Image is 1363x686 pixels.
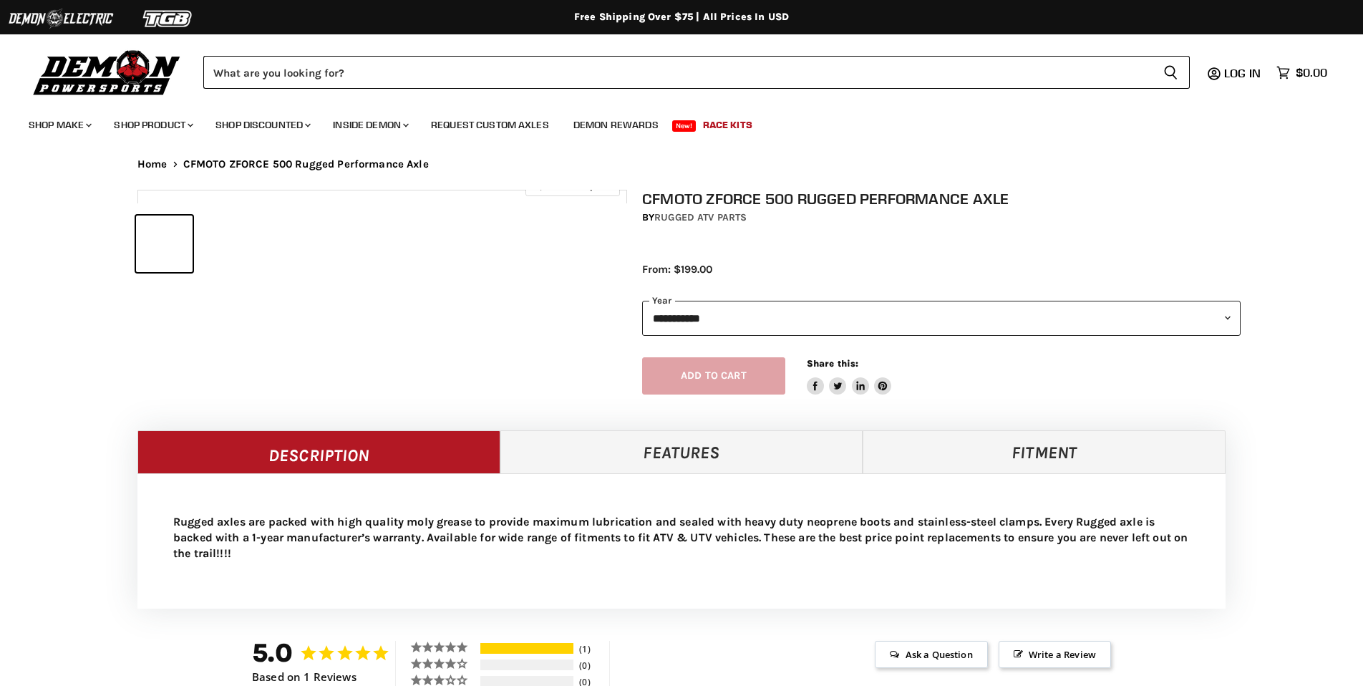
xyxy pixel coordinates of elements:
[252,671,356,683] span: Based on 1 Reviews
[672,120,697,132] span: New!
[533,180,612,191] span: Click to expand
[642,301,1241,336] select: year
[205,110,319,140] a: Shop Discounted
[29,47,185,97] img: Demon Powersports
[7,5,115,32] img: Demon Electric Logo 2
[183,158,429,170] span: CFMOTO ZFORCE 500 Rugged Performance Axle
[322,110,417,140] a: Inside Demon
[480,643,573,654] div: 100%
[420,110,560,140] a: Request Custom Axles
[1296,66,1327,79] span: $0.00
[203,56,1190,89] form: Product
[410,641,478,653] div: 5 ★
[109,11,1254,24] div: Free Shipping Over $75 | All Prices In USD
[136,216,193,272] button: IMAGE thumbnail
[103,110,202,140] a: Shop Product
[807,357,892,395] aside: Share this:
[252,637,293,668] strong: 5.0
[1269,62,1334,83] a: $0.00
[203,56,1152,89] input: Search
[137,430,500,473] a: Description
[1152,56,1190,89] button: Search
[109,158,1254,170] nav: Breadcrumbs
[173,514,1190,561] p: Rugged axles are packed with high quality moly grease to provide maximum lubrication and sealed w...
[563,110,669,140] a: Demon Rewards
[115,5,222,32] img: TGB Logo 2
[807,358,858,369] span: Share this:
[480,643,573,654] div: 5-Star Ratings
[642,210,1241,226] div: by
[576,643,606,655] div: 1
[18,105,1324,140] ul: Main menu
[863,430,1226,473] a: Fitment
[999,641,1111,668] span: Write a Review
[692,110,763,140] a: Race Kits
[642,190,1241,208] h1: CFMOTO ZFORCE 500 Rugged Performance Axle
[1224,66,1261,80] span: Log in
[137,158,168,170] a: Home
[642,263,712,276] span: From: $199.00
[18,110,100,140] a: Shop Make
[875,641,987,668] span: Ask a Question
[1218,67,1269,79] a: Log in
[654,211,747,223] a: Rugged ATV Parts
[500,430,863,473] a: Features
